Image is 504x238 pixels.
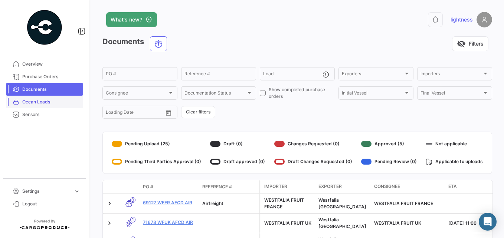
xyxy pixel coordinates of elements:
datatable-header-cell: Reference # [199,181,259,193]
span: Documentation Status [184,92,246,97]
a: 69127 WFFR AFCD AIR [143,199,196,206]
a: Expand/Collapse Row [106,219,113,227]
span: 1 [130,217,135,222]
div: Abrir Intercom Messenger [479,213,497,231]
span: Settings [22,188,71,195]
span: Exporter [318,183,342,190]
span: Documents [22,86,80,93]
input: To [121,111,148,116]
a: Purchase Orders [6,70,83,83]
input: From [106,111,116,116]
div: Changes Requested (0) [274,138,352,150]
a: Overview [6,58,83,70]
span: Consignee [374,183,400,190]
div: Draft Changes Requested (0) [274,156,352,168]
span: visibility_off [457,39,466,48]
div: WESTFALIA FRUIT UK [264,220,312,227]
a: Sensors [6,108,83,121]
span: lightness [451,16,473,23]
datatable-header-cell: Exporter [315,180,371,194]
div: Pending Review (0) [361,156,417,168]
span: What's new? [111,16,142,23]
span: Purchase Orders [22,73,80,80]
span: Ocean Loads [22,99,80,105]
datatable-header-cell: Transport mode [118,184,140,190]
span: expand_more [73,188,80,195]
div: Pending Third Parties Approval (0) [112,156,201,168]
span: WESTFALIA FRUIT UK [374,220,421,226]
span: ETA [448,183,457,190]
a: 71678 WFUK AFCD AIR [143,219,196,226]
span: Importers [420,72,482,77]
div: Approved (5) [361,138,417,150]
div: WESTFALIA FRUIT FRANCE [264,197,312,210]
span: WESTFALIA FRUIT FRANCE [374,201,433,206]
button: Clear filters [181,106,215,118]
button: What's new? [106,12,157,27]
span: Show completed purchase orders [269,86,335,100]
img: powered-by.png [26,9,63,46]
button: Ocean [150,37,167,51]
a: Documents [6,83,83,96]
button: Open calendar [163,107,174,118]
button: visibility_offFilters [452,36,488,51]
span: Exporters [342,72,403,77]
img: placeholder-user.png [477,12,492,27]
a: Ocean Loads [6,96,83,108]
span: Logout [22,201,80,207]
div: Draft (0) [210,138,265,150]
div: [DATE] 11:00 [448,220,498,227]
span: Consignee [106,92,167,97]
datatable-header-cell: PO # [140,181,199,193]
datatable-header-cell: Importer [260,180,315,194]
div: Draft approved (0) [210,156,265,168]
div: Applicable to uploads [426,156,483,168]
span: Overview [22,61,80,67]
span: Initial Vessel [342,92,403,97]
datatable-header-cell: Consignee [371,180,445,194]
span: Final Vessel [420,92,482,97]
span: 0 [130,197,135,203]
span: PO # [143,184,153,190]
span: Importer [264,183,287,190]
h3: Documents [102,36,169,51]
datatable-header-cell: ETA [445,180,501,194]
div: Westfalia [GEOGRAPHIC_DATA] [318,197,368,210]
div: Westfalia [GEOGRAPHIC_DATA] [318,216,368,230]
div: Pending Upload (25) [112,138,201,150]
span: Sensors [22,111,80,118]
span: Reference # [202,184,232,190]
a: Expand/Collapse Row [106,200,113,207]
div: Airfreight [202,200,256,207]
div: Not applicable [426,138,483,150]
